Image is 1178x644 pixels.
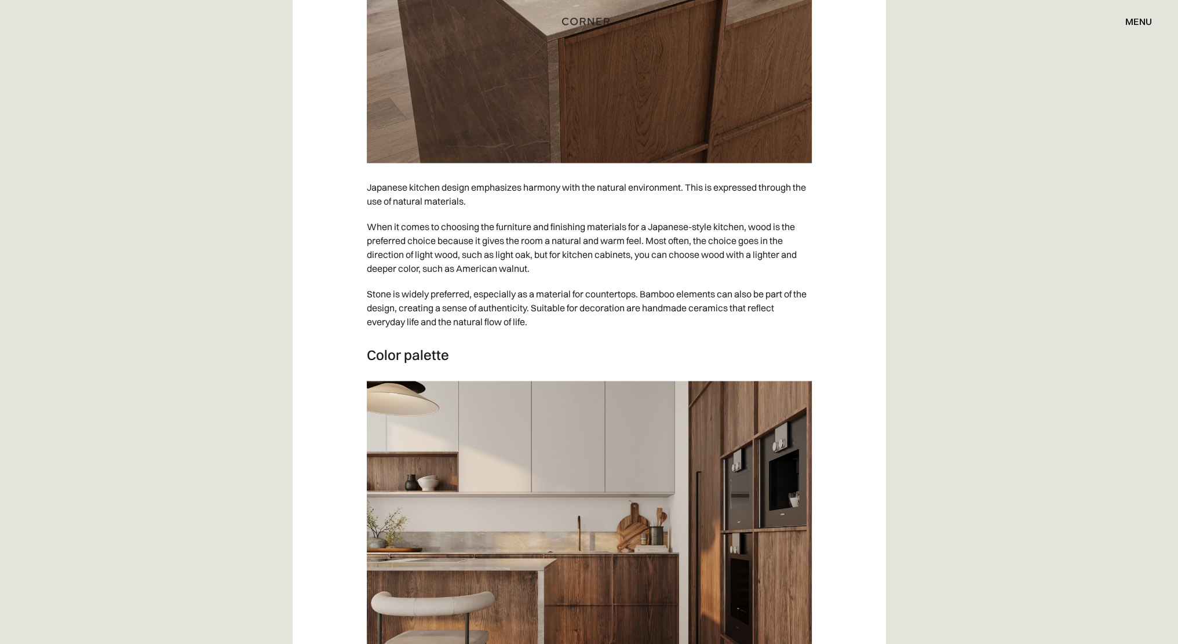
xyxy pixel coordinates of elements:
a: home [541,14,637,29]
p: Japanese kitchen design emphasizes harmony with the natural environment. This is expressed throug... [367,174,812,214]
p: When it comes to choosing the furniture and finishing materials for a Japanese-style kitchen, woo... [367,214,812,281]
div: menu [1125,17,1152,26]
h3: Color palette [367,346,812,363]
div: menu [1114,12,1152,31]
p: Stone is widely preferred, especially as a material for countertops. Bamboo elements can also be ... [367,281,812,334]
